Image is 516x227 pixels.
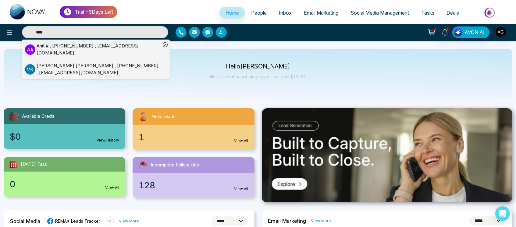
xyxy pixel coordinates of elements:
a: Deals [440,7,465,19]
img: Nova CRM Logo [10,4,46,19]
span: Available Credit [22,113,54,120]
span: REMAX Leads Tracker [55,218,100,224]
span: Social Media Management [351,10,409,16]
span: 1 [445,26,450,32]
span: AVON AI [464,29,485,36]
span: $0 [10,130,21,143]
a: People [245,7,273,19]
a: Inbox [273,7,298,19]
img: Market-place.gif [468,6,512,19]
a: View All [234,186,248,192]
img: newLeads.svg [137,111,149,122]
img: followUps.svg [137,159,148,170]
span: 1 [139,131,144,144]
a: View More [119,218,139,224]
a: View All [234,138,248,144]
p: Hello [PERSON_NAME] [210,64,306,69]
a: Home [219,7,245,19]
a: Social Media Management [344,7,415,19]
a: 1 [438,26,452,37]
a: Email Marketing [298,7,344,19]
h2: Email Marketing [268,218,306,224]
span: Tasks [421,10,434,16]
a: View All [105,185,119,190]
a: Tasks [415,7,440,19]
span: Home [226,10,239,16]
div: Open Intercom Messenger [495,206,510,221]
img: Lead Flow [454,28,462,37]
span: Inbox [279,10,292,16]
p: Trial - 6 Days Left [75,8,113,16]
a: View History [97,138,119,143]
span: Incomplete Follow Ups [151,162,199,169]
span: 128 [139,179,155,192]
div: Anit # , [PHONE_NUMBER] , [EMAIL_ADDRESS][DOMAIN_NAME] [37,43,161,56]
span: New Leads [151,113,176,120]
span: Email Marketing [304,10,338,16]
span: Deals [447,10,459,16]
img: availableCredit.svg [9,111,20,122]
span: [DATE] Task [21,161,47,168]
a: New Leads1View All [129,108,258,150]
span: People [251,10,267,16]
img: User Avatar [496,27,506,37]
button: AVON AI [452,26,490,38]
h2: Social Media [10,218,40,224]
a: Incomplete Follow Ups128View All [129,157,258,198]
div: [PERSON_NAME] [PERSON_NAME] , [PHONE_NUMBER] , [EMAIL_ADDRESS][DOMAIN_NAME] [37,62,161,76]
a: View More [311,218,331,224]
img: todayTask.svg [9,159,18,169]
p: A # [25,44,35,55]
span: 0 [10,178,15,190]
p: V K [25,64,35,75]
img: . [262,108,513,203]
p: Here's what happening in your account [DATE]. [210,74,306,79]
